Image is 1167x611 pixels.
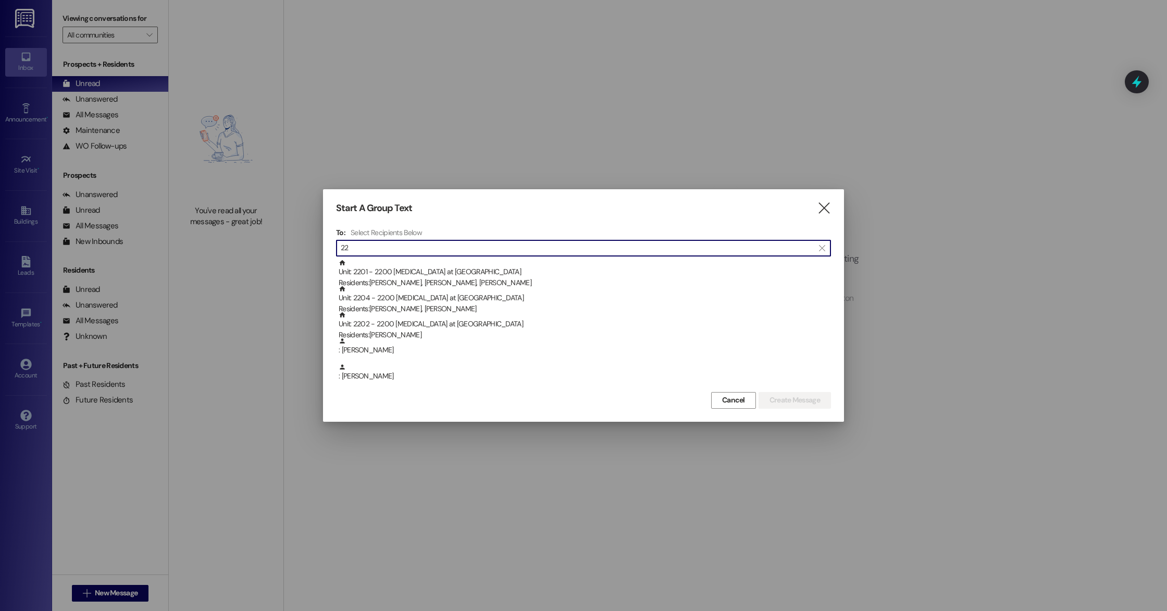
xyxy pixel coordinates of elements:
i:  [817,203,831,214]
span: Cancel [722,395,745,406]
i:  [819,244,825,252]
div: : [PERSON_NAME] [339,363,831,382]
div: Unit: 2202 - 2200 [MEDICAL_DATA] at [GEOGRAPHIC_DATA]Residents:[PERSON_NAME] [336,311,831,337]
div: Unit: 2204 - 2200 [MEDICAL_DATA] at [GEOGRAPHIC_DATA] [339,285,831,315]
div: : [PERSON_NAME] [339,337,831,356]
div: Residents: [PERSON_NAME], [PERSON_NAME] [339,303,831,314]
button: Cancel [711,392,756,409]
input: Search for any contact or apartment [341,241,814,255]
div: Residents: [PERSON_NAME], [PERSON_NAME], [PERSON_NAME] [339,277,831,288]
h3: Start A Group Text [336,202,412,214]
button: Create Message [759,392,831,409]
div: Unit: 2204 - 2200 [MEDICAL_DATA] at [GEOGRAPHIC_DATA]Residents:[PERSON_NAME], [PERSON_NAME] [336,285,831,311]
div: Unit: 2202 - 2200 [MEDICAL_DATA] at [GEOGRAPHIC_DATA] [339,311,831,341]
span: Create Message [769,395,820,406]
div: Unit: 2201 - 2200 [MEDICAL_DATA] at [GEOGRAPHIC_DATA] [339,259,831,289]
button: Clear text [814,240,830,256]
div: Residents: [PERSON_NAME] [339,329,831,340]
div: Unit: 2201 - 2200 [MEDICAL_DATA] at [GEOGRAPHIC_DATA]Residents:[PERSON_NAME], [PERSON_NAME], [PER... [336,259,831,285]
div: : [PERSON_NAME] [336,363,831,389]
h3: To: [336,228,345,237]
h4: Select Recipients Below [351,228,422,237]
div: : [PERSON_NAME] [336,337,831,363]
